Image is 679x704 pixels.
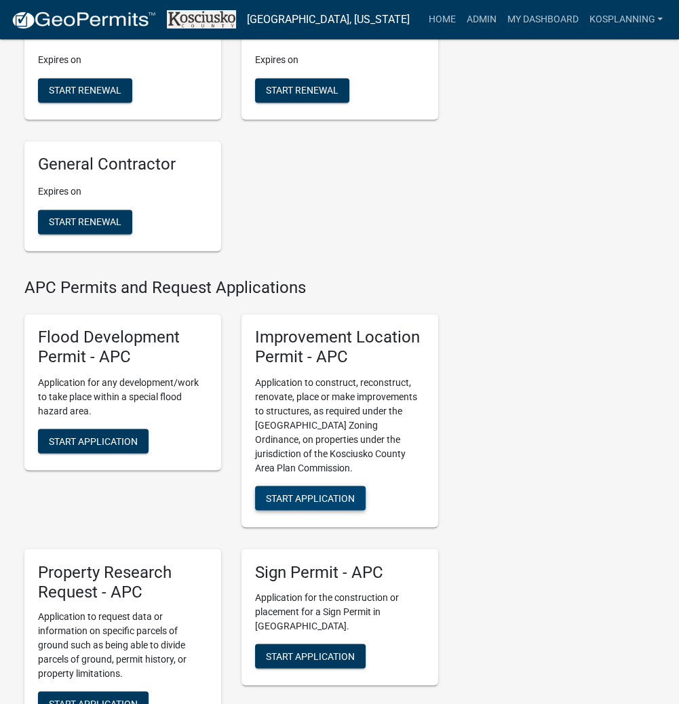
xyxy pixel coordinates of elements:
[38,562,208,602] h5: Property Research Request - APC
[255,590,425,633] p: Application for the construction or placement for a Sign Permit in [GEOGRAPHIC_DATA].
[38,609,208,680] p: Application to request data or information on specific parcels of ground such as being able to di...
[247,8,410,31] a: [GEOGRAPHIC_DATA], [US_STATE]
[38,210,132,234] button: Start Renewal
[255,328,425,367] h5: Improvement Location Permit - APC
[255,375,425,475] p: Application to construct, reconstruct, renovate, place or make improvements to structures, as req...
[38,53,208,67] p: Expires on
[266,492,355,503] span: Start Application
[255,486,366,510] button: Start Application
[255,78,349,102] button: Start Renewal
[255,53,425,67] p: Expires on
[38,429,149,453] button: Start Application
[38,184,208,199] p: Expires on
[38,155,208,174] h5: General Contractor
[266,84,338,95] span: Start Renewal
[266,650,355,661] span: Start Application
[38,328,208,367] h5: Flood Development Permit - APC
[38,375,208,418] p: Application for any development/work to take place within a special flood hazard area.
[49,216,121,227] span: Start Renewal
[461,7,501,33] a: Admin
[423,7,461,33] a: Home
[38,78,132,102] button: Start Renewal
[255,644,366,668] button: Start Application
[167,10,236,28] img: Kosciusko County, Indiana
[255,562,425,582] h5: Sign Permit - APC
[49,435,138,446] span: Start Application
[583,7,668,33] a: kosplanning
[501,7,583,33] a: My Dashboard
[49,84,121,95] span: Start Renewal
[24,278,438,298] h4: APC Permits and Request Applications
